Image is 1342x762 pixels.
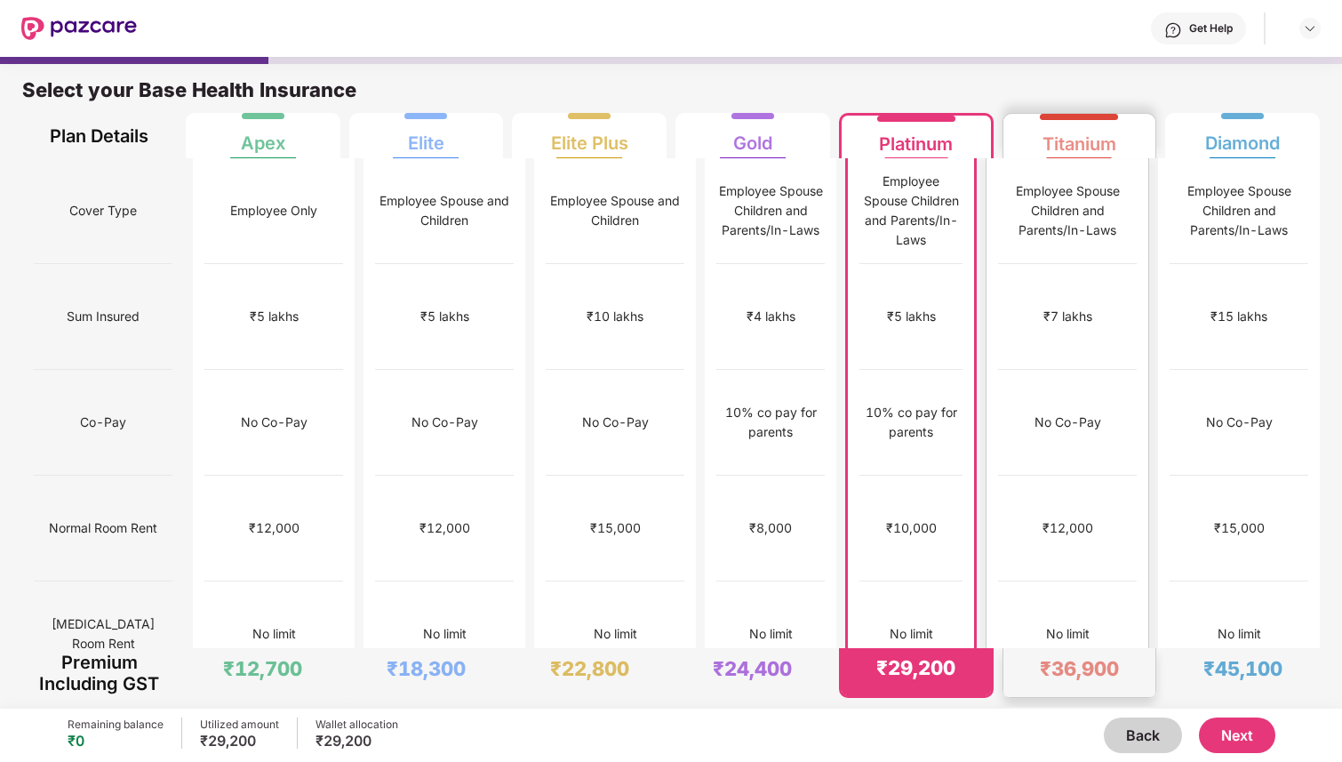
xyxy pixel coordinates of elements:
div: Employee Spouse Children and Parents/In-Laws [716,181,825,240]
div: No Co-Pay [1034,413,1101,432]
div: No Co-Pay [411,413,478,432]
div: ₹15,000 [1214,518,1265,538]
button: Back [1104,718,1182,753]
div: Employee Spouse Children and Parents/In-Laws [859,172,963,250]
div: ₹24,400 [713,656,792,681]
div: Titanium [1042,119,1116,155]
div: 10% co pay for parents [716,403,825,442]
div: No limit [890,624,933,644]
div: Employee Spouse and Children [375,191,514,230]
div: ₹18,300 [387,656,466,681]
div: ₹4 lakhs [747,307,795,326]
div: ₹22,800 [550,656,629,681]
div: ₹15,000 [590,518,641,538]
div: ₹8,000 [749,518,792,538]
div: ₹12,700 [223,656,302,681]
div: Wallet allocation [316,718,398,732]
span: Co-Pay [80,405,126,439]
div: 10% co pay for parents [859,403,963,442]
img: svg+xml;base64,PHN2ZyBpZD0iSGVscC0zMngzMiIgeG1sbnM9Imh0dHA6Ly93d3cudzMub3JnLzIwMDAvc3ZnIiB3aWR0aD... [1164,21,1182,39]
div: Employee Only [230,201,317,221]
div: ₹12,000 [1042,518,1093,538]
div: ₹29,200 [876,655,955,680]
div: Plan Details [34,113,165,158]
div: No Co-Pay [241,413,308,432]
div: Remaining balance [68,718,164,732]
span: Cover Type [69,194,137,228]
div: ₹45,100 [1203,656,1282,681]
div: No limit [594,624,637,644]
div: Gold [733,118,772,154]
div: Select your Base Health Insurance [22,77,1320,113]
div: ₹10 lakhs [587,307,643,326]
img: New Pazcare Logo [21,17,137,40]
div: ₹7 lakhs [1043,307,1092,326]
div: Diamond [1205,118,1280,154]
div: ₹36,900 [1040,656,1119,681]
div: Employee Spouse Children and Parents/In-Laws [998,181,1137,240]
div: ₹12,000 [249,518,300,538]
div: ₹29,200 [316,732,398,750]
img: svg+xml;base64,PHN2ZyBpZD0iRHJvcGRvd24tMzJ4MzIiIHhtbG5zPSJodHRwOi8vd3d3LnczLm9yZy8yMDAwL3N2ZyIgd2... [1303,21,1317,36]
div: No Co-Pay [582,413,649,432]
div: ₹0 [68,732,164,750]
div: Elite Plus [551,118,628,154]
div: ₹10,000 [886,518,937,538]
div: No limit [252,624,296,644]
div: Employee Spouse Children and Parents/In-Laws [1170,181,1308,240]
span: Normal Room Rent [49,511,157,545]
span: [MEDICAL_DATA] Room Rent [34,607,172,661]
div: Platinum [879,119,953,155]
div: Elite [408,118,444,154]
div: No limit [423,624,467,644]
div: ₹29,200 [200,732,279,750]
div: Premium Including GST [34,648,165,698]
div: ₹5 lakhs [420,307,469,326]
div: Apex [241,118,285,154]
div: No limit [1218,624,1261,644]
div: ₹12,000 [419,518,470,538]
span: Sum Insured [67,300,140,333]
div: ₹15 lakhs [1210,307,1267,326]
div: No limit [1046,624,1090,644]
div: Employee Spouse and Children [546,191,684,230]
div: ₹5 lakhs [250,307,299,326]
div: No limit [749,624,793,644]
div: Utilized amount [200,718,279,732]
button: Next [1199,718,1275,753]
div: No Co-Pay [1206,413,1273,432]
div: ₹5 lakhs [887,307,936,326]
div: Get Help [1189,21,1233,36]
